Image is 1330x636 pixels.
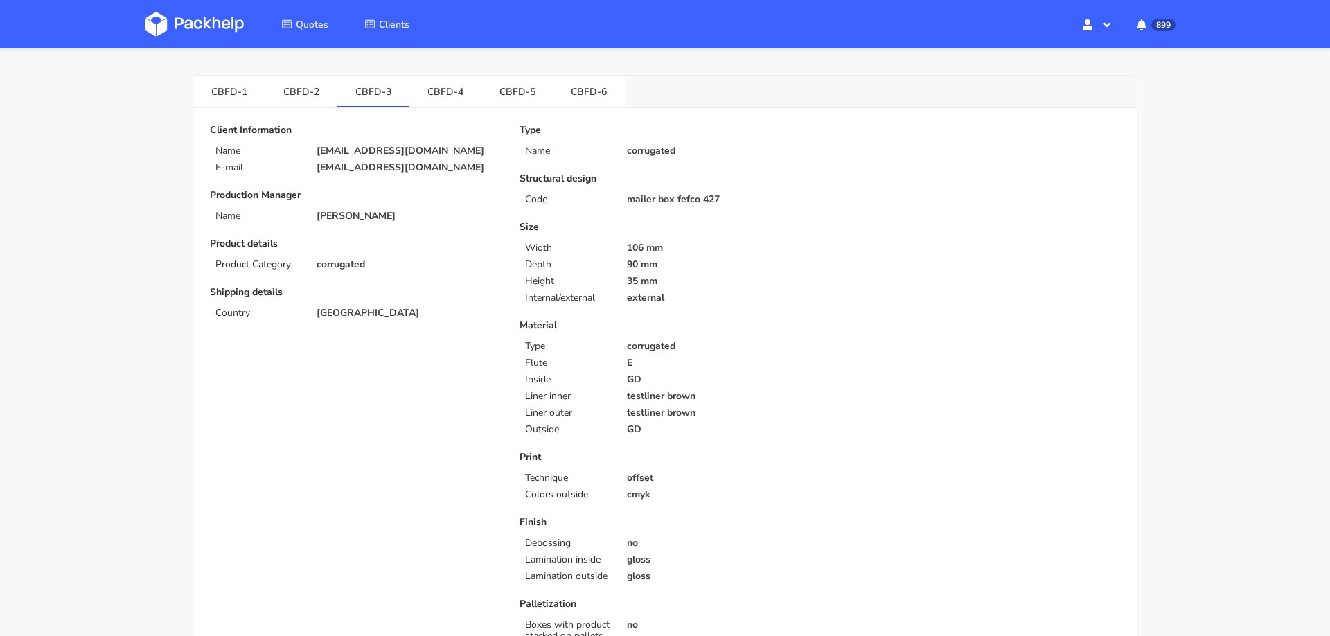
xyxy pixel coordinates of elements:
p: GD [627,424,810,435]
a: CBFD-6 [553,76,626,106]
p: cmyk [627,489,810,500]
a: CBFD-1 [193,76,265,106]
p: Name [215,211,300,222]
p: Client Information [210,125,500,136]
p: Inside [525,374,610,385]
p: E [627,357,810,369]
p: Depth [525,259,610,270]
p: Size [520,222,810,233]
p: Shipping details [210,287,500,298]
span: 899 [1151,19,1176,31]
p: 106 mm [627,242,810,254]
p: 35 mm [627,276,810,287]
p: Production Manager [210,190,500,201]
p: corrugated [627,341,810,352]
a: CBFD-4 [409,76,481,106]
p: gloss [627,554,810,565]
p: Structural design [520,173,810,184]
button: 899 [1126,12,1185,37]
p: [EMAIL_ADDRESS][DOMAIN_NAME] [317,162,500,173]
a: CBFD-2 [265,76,337,106]
p: E-mail [215,162,300,173]
p: Material [520,320,810,331]
p: gloss [627,571,810,582]
p: Code [525,194,610,205]
p: Flute [525,357,610,369]
p: Liner inner [525,391,610,402]
p: Print [520,452,810,463]
p: testliner brown [627,407,810,418]
p: Product Category [215,259,300,270]
p: Colors outside [525,489,610,500]
span: Quotes [296,18,328,31]
p: Outside [525,424,610,435]
p: Internal/external [525,292,610,303]
p: corrugated [317,259,500,270]
p: Liner outer [525,407,610,418]
p: offset [627,472,810,484]
p: Country [215,308,300,319]
a: Clients [348,12,426,37]
p: Name [215,145,300,157]
p: [EMAIL_ADDRESS][DOMAIN_NAME] [317,145,500,157]
p: Height [525,276,610,287]
p: no [627,538,810,549]
a: Quotes [265,12,345,37]
p: Type [520,125,810,136]
p: Width [525,242,610,254]
p: corrugated [627,145,810,157]
p: Type [525,341,610,352]
p: [PERSON_NAME] [317,211,500,222]
p: Palletization [520,599,810,610]
p: Lamination outside [525,571,610,582]
p: [GEOGRAPHIC_DATA] [317,308,500,319]
p: Lamination inside [525,554,610,565]
a: CBFD-3 [337,76,409,106]
span: Clients [379,18,409,31]
p: Name [525,145,610,157]
p: external [627,292,810,303]
a: CBFD-5 [481,76,553,106]
p: Debossing [525,538,610,549]
p: no [627,619,810,630]
img: Dashboard [145,12,244,37]
p: Finish [520,517,810,528]
p: mailer box fefco 427 [627,194,810,205]
p: Product details [210,238,500,249]
p: testliner brown [627,391,810,402]
p: GD [627,374,810,385]
p: Technique [525,472,610,484]
p: 90 mm [627,259,810,270]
